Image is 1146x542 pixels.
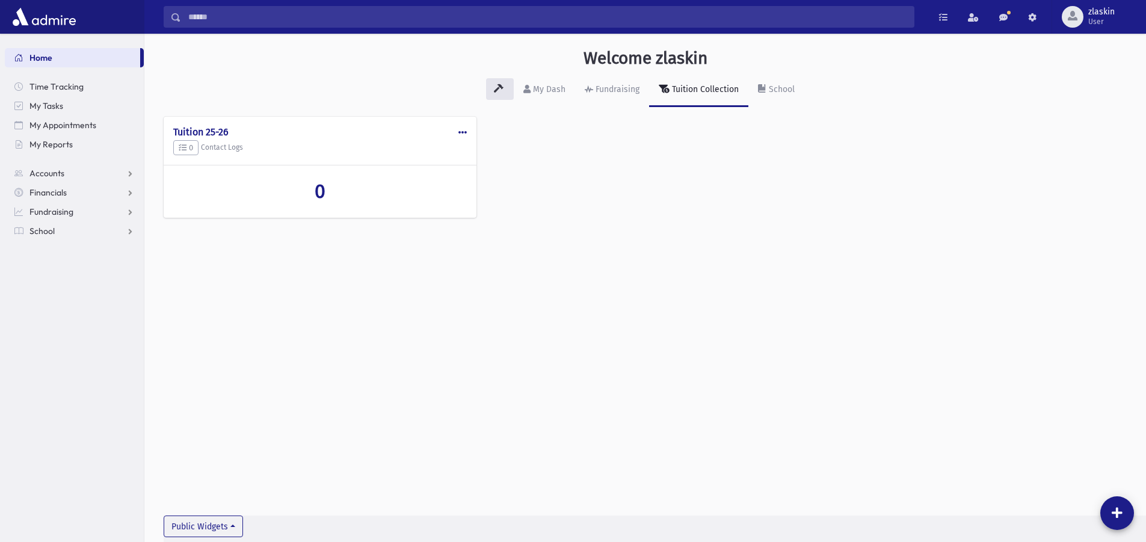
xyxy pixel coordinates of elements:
[1088,7,1115,17] span: zlaskin
[173,180,467,203] a: 0
[5,48,140,67] a: Home
[670,84,739,94] div: Tuition Collection
[10,5,79,29] img: AdmirePro
[5,202,144,221] a: Fundraising
[179,143,193,152] span: 0
[584,48,707,69] h3: Welcome zlaskin
[29,226,55,236] span: School
[748,73,804,107] a: School
[5,115,144,135] a: My Appointments
[1088,17,1115,26] span: User
[29,52,52,63] span: Home
[29,187,67,198] span: Financials
[5,221,144,241] a: School
[173,126,467,138] h4: Tuition 25-26
[181,6,914,28] input: Search
[5,77,144,96] a: Time Tracking
[575,73,649,107] a: Fundraising
[593,84,639,94] div: Fundraising
[29,139,73,150] span: My Reports
[164,516,243,537] button: Public Widgets
[315,180,325,203] span: 0
[766,84,795,94] div: School
[531,84,565,94] div: My Dash
[5,183,144,202] a: Financials
[173,140,199,156] button: 0
[29,81,84,92] span: Time Tracking
[5,164,144,183] a: Accounts
[5,96,144,115] a: My Tasks
[649,73,748,107] a: Tuition Collection
[29,120,96,131] span: My Appointments
[173,140,467,156] h5: Contact Logs
[29,100,63,111] span: My Tasks
[5,135,144,154] a: My Reports
[29,206,73,217] span: Fundraising
[29,168,64,179] span: Accounts
[514,73,575,107] a: My Dash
